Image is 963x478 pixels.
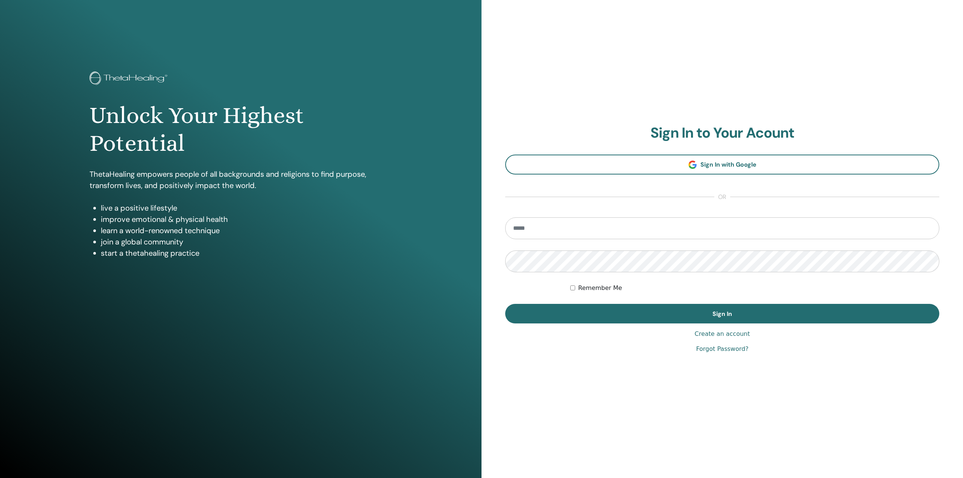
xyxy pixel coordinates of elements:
li: learn a world-renowned technique [101,225,392,236]
h1: Unlock Your Highest Potential [90,102,392,158]
p: ThetaHealing empowers people of all backgrounds and religions to find purpose, transform lives, a... [90,168,392,191]
a: Forgot Password? [696,344,748,354]
div: Keep me authenticated indefinitely or until I manually logout [570,284,939,293]
a: Create an account [694,329,750,338]
span: Sign In with Google [700,161,756,168]
span: Sign In [712,310,732,318]
a: Sign In with Google [505,155,939,175]
li: live a positive lifestyle [101,202,392,214]
span: or [714,193,730,202]
li: join a global community [101,236,392,247]
label: Remember Me [578,284,622,293]
li: improve emotional & physical health [101,214,392,225]
li: start a thetahealing practice [101,247,392,259]
button: Sign In [505,304,939,323]
h2: Sign In to Your Acount [505,124,939,142]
